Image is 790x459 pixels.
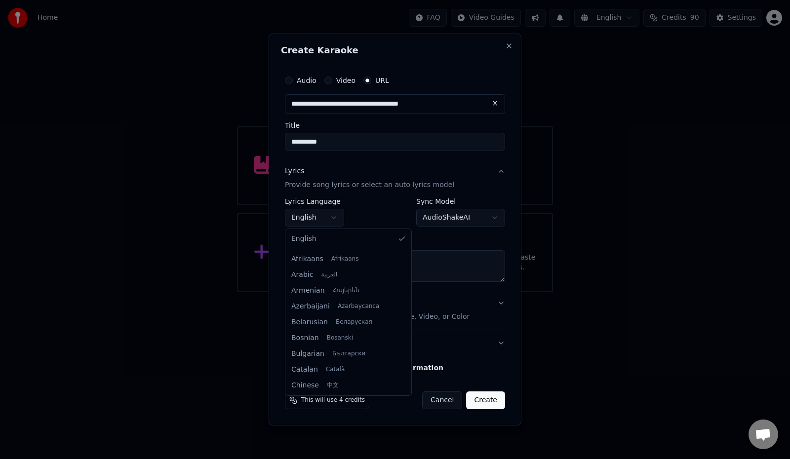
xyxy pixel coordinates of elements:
span: Azərbaycanca [338,303,379,310]
span: Հայերեն [333,287,359,295]
span: English [291,234,316,244]
span: 中文 [327,382,339,389]
span: Bosanski [327,334,353,342]
span: Afrikaans [331,255,359,263]
span: Беларуская [336,318,372,326]
span: Català [326,366,345,374]
span: Afrikaans [291,254,323,264]
span: Български [332,350,365,358]
span: Chinese [291,381,319,390]
span: Armenian [291,286,325,296]
span: العربية [321,271,337,279]
span: Belarusian [291,317,328,327]
span: Bosnian [291,333,319,343]
span: Bulgarian [291,349,324,359]
span: Catalan [291,365,318,375]
span: Arabic [291,270,313,280]
span: Azerbaijani [291,302,330,311]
